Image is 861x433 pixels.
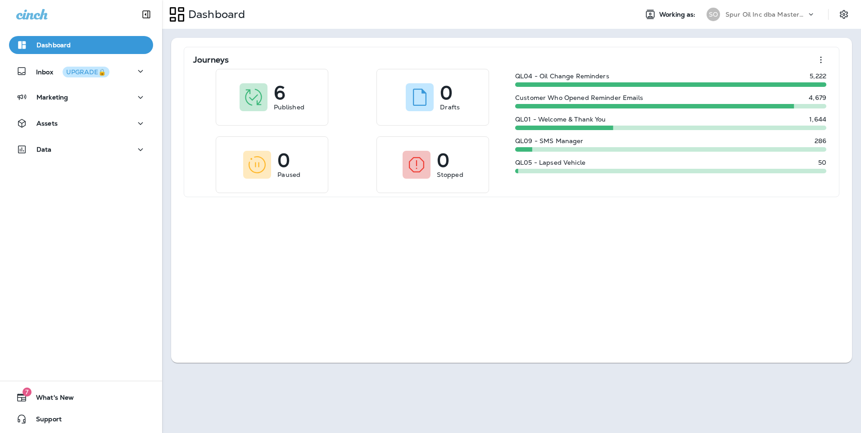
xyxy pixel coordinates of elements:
[66,69,106,75] div: UPGRADE🔒
[193,55,229,64] p: Journeys
[707,8,720,21] div: SO
[36,94,68,101] p: Marketing
[815,137,826,144] p: 286
[515,94,643,101] p: Customer Who Opened Reminder Emails
[809,94,826,101] p: 4,679
[277,156,290,165] p: 0
[809,116,826,123] p: 1,644
[36,146,52,153] p: Data
[515,72,609,80] p: QL04 - Oil Change Reminders
[185,8,245,21] p: Dashboard
[515,137,584,144] p: QL09 - SMS Manager
[440,103,460,112] p: Drafts
[36,67,109,76] p: Inbox
[27,415,62,426] span: Support
[36,41,71,49] p: Dashboard
[818,159,826,166] p: 50
[134,5,159,23] button: Collapse Sidebar
[27,394,74,405] span: What's New
[659,11,698,18] span: Working as:
[36,120,58,127] p: Assets
[277,170,300,179] p: Paused
[810,72,826,80] p: 5,222
[23,388,32,397] span: 7
[725,11,807,18] p: Spur Oil Inc dba MasterLube
[437,170,463,179] p: Stopped
[437,156,449,165] p: 0
[515,159,585,166] p: QL05 - Lapsed Vehicle
[274,88,285,97] p: 6
[836,6,852,23] button: Settings
[440,88,453,97] p: 0
[515,116,606,123] p: QL01 - Welcome & Thank You
[274,103,304,112] p: Published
